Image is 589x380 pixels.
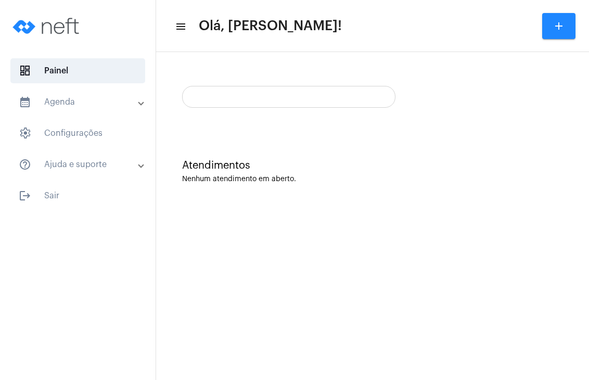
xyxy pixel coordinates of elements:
[10,183,145,208] span: Sair
[553,20,565,32] mat-icon: add
[199,18,342,34] span: Olá, [PERSON_NAME]!
[6,152,156,177] mat-expansion-panel-header: sidenav iconAjuda e suporte
[19,189,31,202] mat-icon: sidenav icon
[19,65,31,77] span: sidenav icon
[182,160,563,171] div: Atendimentos
[19,158,139,171] mat-panel-title: Ajuda e suporte
[6,90,156,115] mat-expansion-panel-header: sidenav iconAgenda
[175,20,185,33] mat-icon: sidenav icon
[19,96,139,108] mat-panel-title: Agenda
[182,175,563,183] div: Nenhum atendimento em aberto.
[19,96,31,108] mat-icon: sidenav icon
[10,121,145,146] span: Configurações
[19,127,31,140] span: sidenav icon
[8,5,86,47] img: logo-neft-novo-2.png
[19,158,31,171] mat-icon: sidenav icon
[10,58,145,83] span: Painel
